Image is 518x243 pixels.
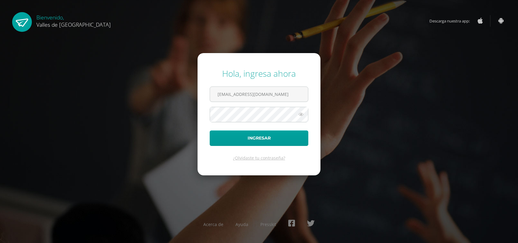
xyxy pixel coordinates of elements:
span: Descarga nuestra app: [429,15,476,27]
a: Presskit [260,221,276,227]
div: Bienvenido, [36,12,111,28]
span: Valles de [GEOGRAPHIC_DATA] [36,21,111,28]
input: Correo electrónico o usuario [210,87,308,102]
a: Ayuda [235,221,248,227]
button: Ingresar [210,130,308,146]
a: Acerca de [203,221,223,227]
a: ¿Olvidaste tu contraseña? [233,155,285,161]
div: Hola, ingresa ahora [210,68,308,79]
